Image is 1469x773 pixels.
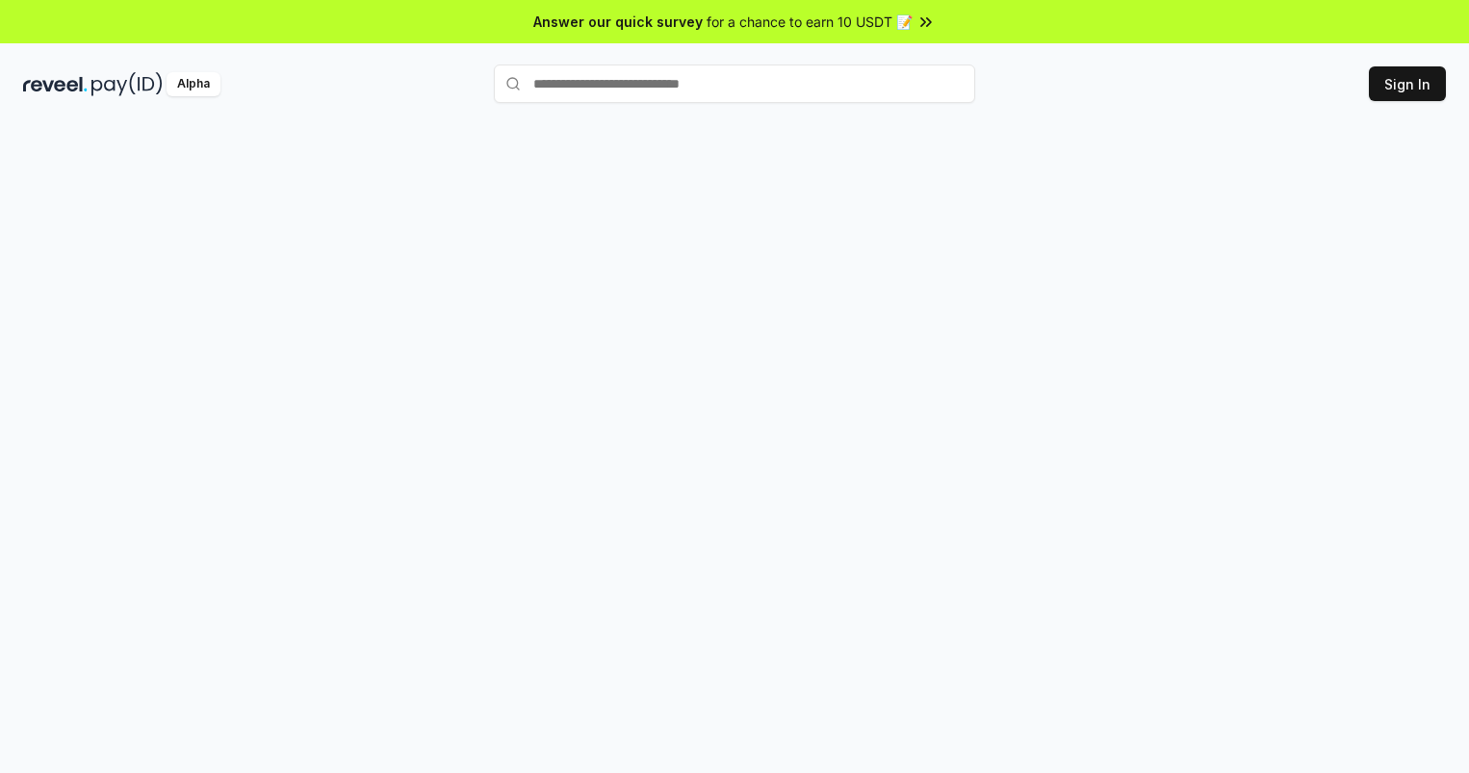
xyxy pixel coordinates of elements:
img: pay_id [91,72,163,96]
img: reveel_dark [23,72,88,96]
span: for a chance to earn 10 USDT 📝 [707,12,913,32]
span: Answer our quick survey [533,12,703,32]
button: Sign In [1369,66,1446,101]
div: Alpha [167,72,220,96]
